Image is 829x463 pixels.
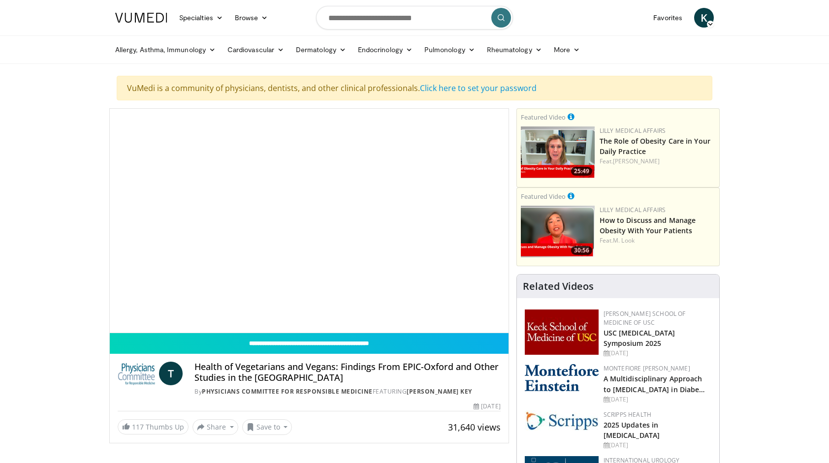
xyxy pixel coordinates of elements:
[600,216,696,235] a: How to Discuss and Manage Obesity With Your Patients
[420,83,537,93] a: Click here to set your password
[604,420,660,440] a: 2025 Updates in [MEDICAL_DATA]
[118,362,155,385] img: Physicians Committee for Responsible Medicine
[521,192,566,201] small: Featured Video
[194,362,500,383] h4: Health of Vegetarians and Vegans: Findings From EPIC-Oxford and Other Studies in the [GEOGRAPHIC_...
[613,157,660,165] a: [PERSON_NAME]
[604,349,711,358] div: [DATE]
[525,410,599,431] img: c9f2b0b7-b02a-4276-a72a-b0cbb4230bc1.jpg.150x105_q85_autocrop_double_scale_upscale_version-0.2.jpg
[604,309,686,327] a: [PERSON_NAME] School of Medicine of USC
[600,136,710,156] a: The Role of Obesity Care in Your Daily Practice
[571,167,592,176] span: 25:49
[407,387,472,396] a: [PERSON_NAME] Key
[418,40,481,60] a: Pulmonology
[242,419,292,435] button: Save to
[481,40,548,60] a: Rheumatology
[571,246,592,255] span: 30:56
[600,157,715,166] div: Feat.
[474,402,500,411] div: [DATE]
[448,421,501,433] span: 31,640 views
[222,40,290,60] a: Cardiovascular
[600,206,666,214] a: Lilly Medical Affairs
[521,206,595,257] a: 30:56
[647,8,688,28] a: Favorites
[118,419,189,434] a: 117 Thumbs Up
[229,8,274,28] a: Browse
[521,113,566,122] small: Featured Video
[117,76,712,100] div: VuMedi is a community of physicians, dentists, and other clinical professionals.
[613,236,635,245] a: M. Look
[132,422,144,432] span: 117
[192,419,238,435] button: Share
[159,362,183,385] a: T
[604,374,705,394] a: A Multidisciplinary Approach to [MEDICAL_DATA] in Diabe…
[109,40,222,60] a: Allergy, Asthma, Immunology
[604,441,711,450] div: [DATE]
[600,126,666,135] a: Lilly Medical Affairs
[604,395,711,404] div: [DATE]
[194,387,500,396] div: By FEATURING
[600,236,715,245] div: Feat.
[521,206,595,257] img: c98a6a29-1ea0-4bd5-8cf5-4d1e188984a7.png.150x105_q85_crop-smart_upscale.png
[525,309,599,355] img: 7b941f1f-d101-407a-8bfa-07bd47db01ba.png.150x105_q85_autocrop_double_scale_upscale_version-0.2.jpg
[115,13,167,23] img: VuMedi Logo
[110,109,509,333] video-js: Video Player
[352,40,418,60] a: Endocrinology
[290,40,352,60] a: Dermatology
[521,126,595,178] a: 25:49
[604,364,690,372] a: Montefiore [PERSON_NAME]
[521,126,595,178] img: e1208b6b-349f-4914-9dd7-f97803bdbf1d.png.150x105_q85_crop-smart_upscale.png
[173,8,229,28] a: Specialties
[604,410,651,419] a: Scripps Health
[202,387,373,396] a: Physicians Committee for Responsible Medicine
[694,8,714,28] a: K
[525,364,599,391] img: b0142b4c-93a1-4b58-8f91-5265c282693c.png.150x105_q85_autocrop_double_scale_upscale_version-0.2.png
[316,6,513,30] input: Search topics, interventions
[604,328,675,348] a: USC [MEDICAL_DATA] Symposium 2025
[548,40,586,60] a: More
[523,280,594,292] h4: Related Videos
